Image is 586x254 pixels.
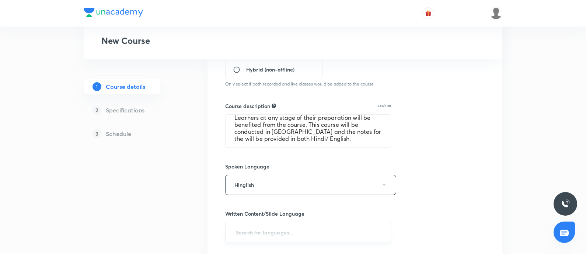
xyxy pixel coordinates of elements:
[101,35,150,46] h3: New Course
[272,102,276,109] div: Explain about your course, what you’ll be teaching, how it will help learners in their preparation.
[93,82,101,91] p: 1
[226,115,391,147] textarea: In this course, [PERSON_NAME] will discuss important concepts under Geography. This course will b...
[225,163,269,170] h6: Spoken Language
[225,210,391,218] h6: Written Content/Slide Language
[234,225,382,239] input: Search for languages...
[387,231,388,233] button: Open
[422,7,434,19] button: avatar
[377,104,391,108] p: 332/500
[106,82,145,91] h5: Course details
[225,175,396,195] button: Hinglish
[225,81,422,87] p: Only select if both recorded and live classes would be added to the course
[84,8,143,17] img: Company Logo
[490,7,502,20] img: Piali K
[84,8,143,19] a: Company Logo
[93,129,101,138] p: 3
[93,106,101,115] p: 2
[246,66,295,73] span: Hybrid (non-offline)
[106,106,144,115] h5: Specifications
[106,129,131,138] h5: Schedule
[225,102,270,110] h6: Course description
[425,10,432,17] img: avatar
[561,199,570,208] img: ttu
